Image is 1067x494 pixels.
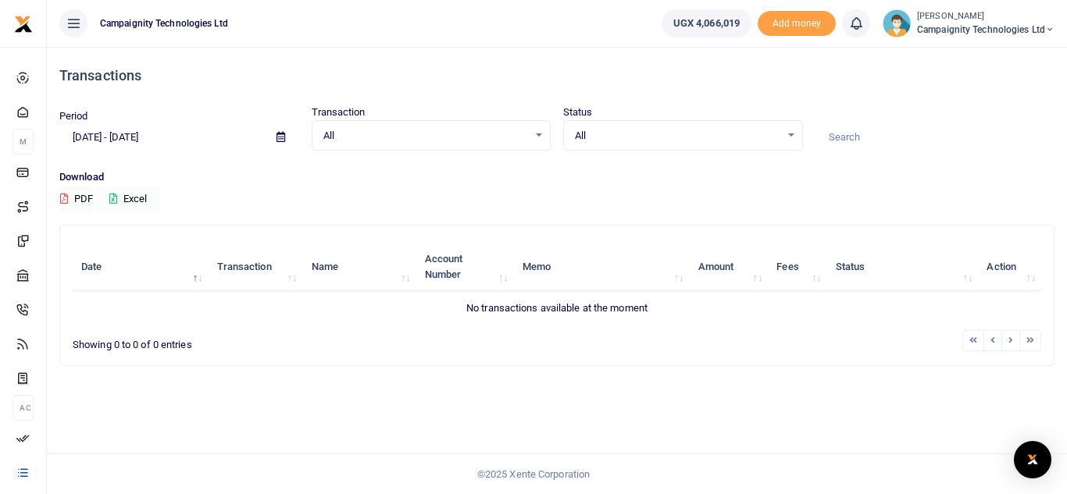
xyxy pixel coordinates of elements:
[73,291,1041,324] td: No transactions available at the moment
[689,243,768,291] th: Amount: activate to sort column ascending
[323,128,529,144] span: All
[563,105,593,120] label: Status
[1014,441,1051,478] div: Open Intercom Messenger
[655,9,758,37] li: Wallet ballance
[14,15,33,34] img: logo-small
[514,243,690,291] th: Memo: activate to sort column ascending
[59,124,264,151] input: select period
[59,186,94,212] button: PDF
[208,243,302,291] th: Transaction: activate to sort column ascending
[12,395,34,421] li: Ac
[917,23,1055,37] span: Campaignity Technologies Ltd
[302,243,416,291] th: Name: activate to sort column ascending
[768,243,827,291] th: Fees: activate to sort column ascending
[758,11,836,37] li: Toup your wallet
[59,67,1055,84] h4: Transactions
[73,329,470,353] div: Showing 0 to 0 of 0 entries
[758,11,836,37] span: Add money
[73,243,208,291] th: Date: activate to sort column descending
[673,16,740,31] span: UGX 4,066,019
[416,243,514,291] th: Account Number: activate to sort column ascending
[662,9,751,37] a: UGX 4,066,019
[14,17,33,29] a: logo-small logo-large logo-large
[312,105,366,120] label: Transaction
[94,16,234,30] span: Campaignity Technologies Ltd
[758,16,836,28] a: Add money
[978,243,1041,291] th: Action: activate to sort column ascending
[883,9,911,37] img: profile-user
[575,128,780,144] span: All
[96,186,160,212] button: Excel
[815,124,1055,151] input: Search
[12,129,34,155] li: M
[59,169,1055,186] p: Download
[59,108,88,124] label: Period
[883,9,1055,37] a: profile-user [PERSON_NAME] Campaignity Technologies Ltd
[917,10,1055,23] small: [PERSON_NAME]
[827,243,979,291] th: Status: activate to sort column ascending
